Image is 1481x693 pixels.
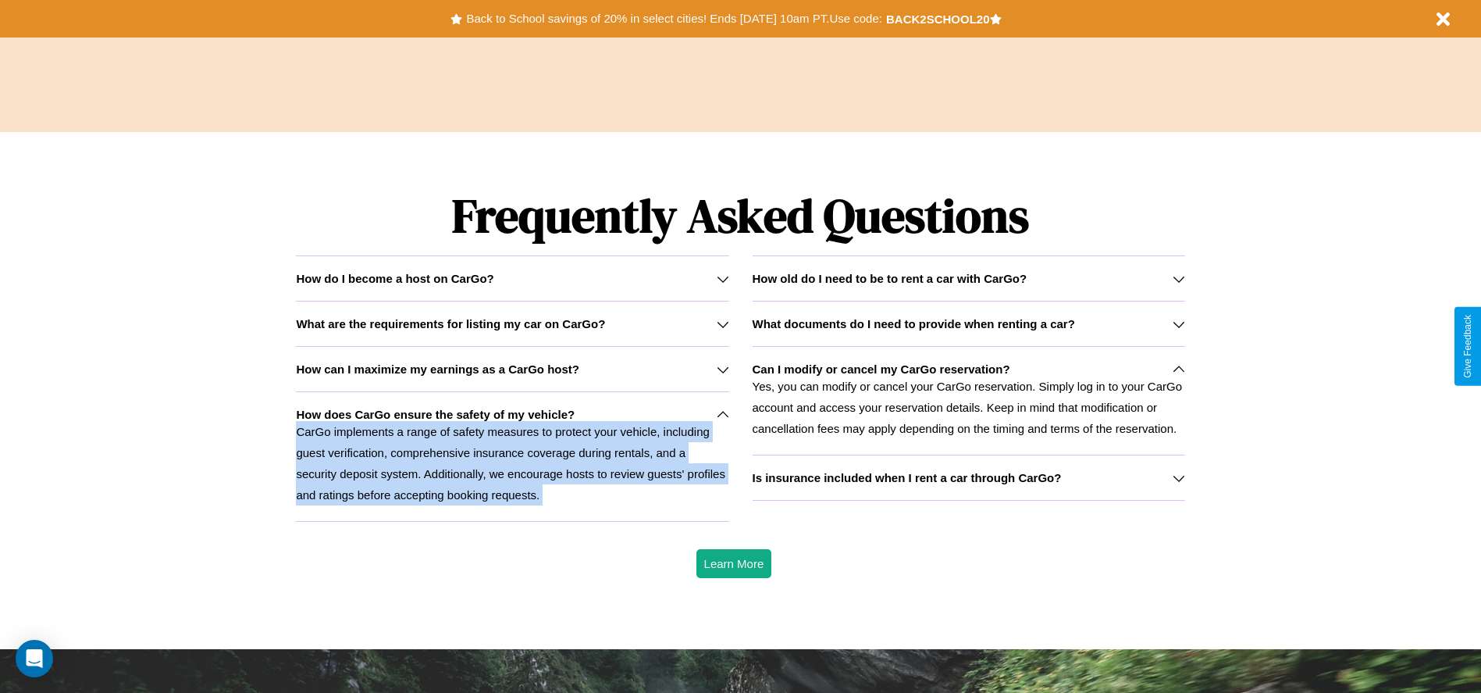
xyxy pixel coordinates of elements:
h3: What documents do I need to provide when renting a car? [753,317,1075,330]
button: Back to School savings of 20% in select cities! Ends [DATE] 10am PT.Use code: [462,8,885,30]
h3: Can I modify or cancel my CarGo reservation? [753,363,1010,376]
b: BACK2SCHOOL20 [886,13,990,26]
h3: Is insurance included when I rent a car through CarGo? [753,471,1062,484]
h3: How old do I need to be to rent a car with CarGo? [753,272,1027,285]
h1: Frequently Asked Questions [296,176,1184,255]
h3: How do I become a host on CarGo? [296,272,493,285]
button: Learn More [696,549,772,578]
div: Open Intercom Messenger [16,640,53,677]
div: Give Feedback [1462,315,1473,378]
p: CarGo implements a range of safety measures to protect your vehicle, including guest verification... [296,421,728,505]
h3: How does CarGo ensure the safety of my vehicle? [296,408,575,421]
h3: What are the requirements for listing my car on CarGo? [296,317,605,330]
p: Yes, you can modify or cancel your CarGo reservation. Simply log in to your CarGo account and acc... [753,376,1185,439]
h3: How can I maximize my earnings as a CarGo host? [296,363,579,376]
